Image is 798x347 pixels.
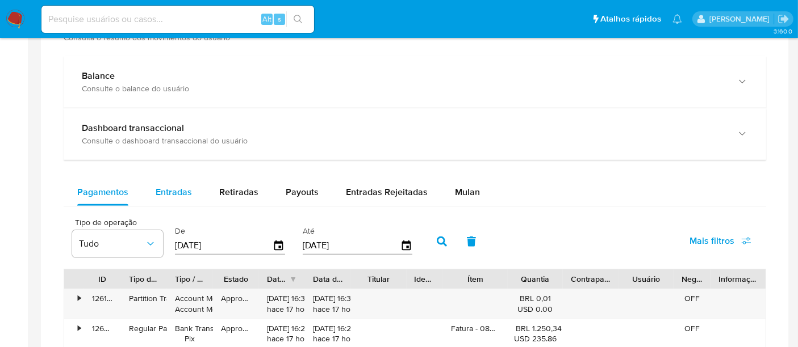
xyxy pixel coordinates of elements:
[709,14,774,24] p: alexandra.macedo@mercadolivre.com
[262,14,271,24] span: Alt
[672,14,682,24] a: Notificações
[778,13,789,25] a: Sair
[774,27,792,36] span: 3.160.0
[278,14,281,24] span: s
[286,11,310,27] button: search-icon
[600,13,661,25] span: Atalhos rápidos
[41,12,314,27] input: Pesquise usuários ou casos...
